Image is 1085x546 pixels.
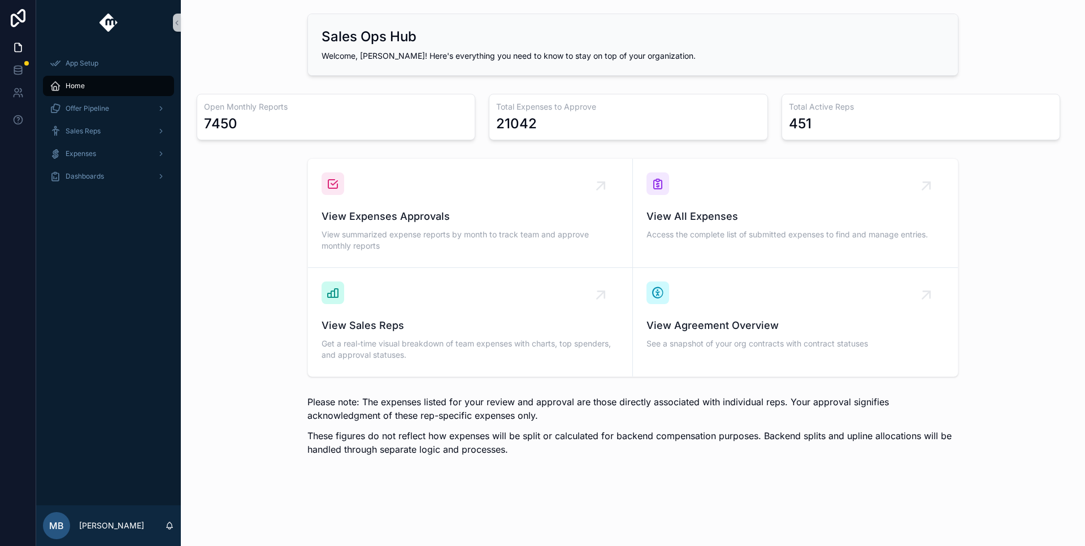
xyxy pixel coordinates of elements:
div: scrollable content [36,45,181,201]
a: Sales Reps [43,121,174,141]
a: Home [43,76,174,96]
a: App Setup [43,53,174,73]
a: View Agreement OverviewSee a snapshot of your org contracts with contract statuses [633,268,958,376]
span: Expenses [66,149,96,158]
a: View Sales RepsGet a real-time visual breakdown of team expenses with charts, top spenders, and a... [308,268,633,376]
h3: Open Monthly Reports [204,101,468,112]
span: Access the complete list of submitted expenses to find and manage entries. [646,229,944,240]
span: View Expenses Approvals [322,209,619,224]
div: 21042 [496,115,537,133]
span: View Sales Reps [322,318,619,333]
span: Offer Pipeline [66,104,109,113]
div: 451 [789,115,811,133]
span: Sales Reps [66,127,101,136]
a: Expenses [43,144,174,164]
img: App logo [99,14,118,32]
span: MB [49,519,64,532]
span: Dashboards [66,172,104,181]
p: These figures do not reflect how expenses will be split or calculated for backend compensation pu... [307,429,958,456]
span: Welcome, [PERSON_NAME]! Here's everything you need to know to stay on top of your organization. [322,51,696,60]
a: Dashboards [43,166,174,187]
span: View Agreement Overview [646,318,944,333]
p: [PERSON_NAME] [79,520,144,531]
h2: Sales Ops Hub [322,28,416,46]
a: View All ExpensesAccess the complete list of submitted expenses to find and manage entries. [633,159,958,268]
span: Get a real-time visual breakdown of team expenses with charts, top spenders, and approval statuses. [322,338,619,361]
p: Please note: The expenses listed for your review and approval are those directly associated with ... [307,395,958,422]
div: 7450 [204,115,237,133]
a: View Expenses ApprovalsView summarized expense reports by month to track team and approve monthly... [308,159,633,268]
h3: Total Active Reps [789,101,1053,112]
span: View summarized expense reports by month to track team and approve monthly reports [322,229,619,252]
span: View All Expenses [646,209,944,224]
span: See a snapshot of your org contracts with contract statuses [646,338,944,349]
span: App Setup [66,59,98,68]
a: Offer Pipeline [43,98,174,119]
span: Home [66,81,85,90]
h3: Total Expenses to Approve [496,101,760,112]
